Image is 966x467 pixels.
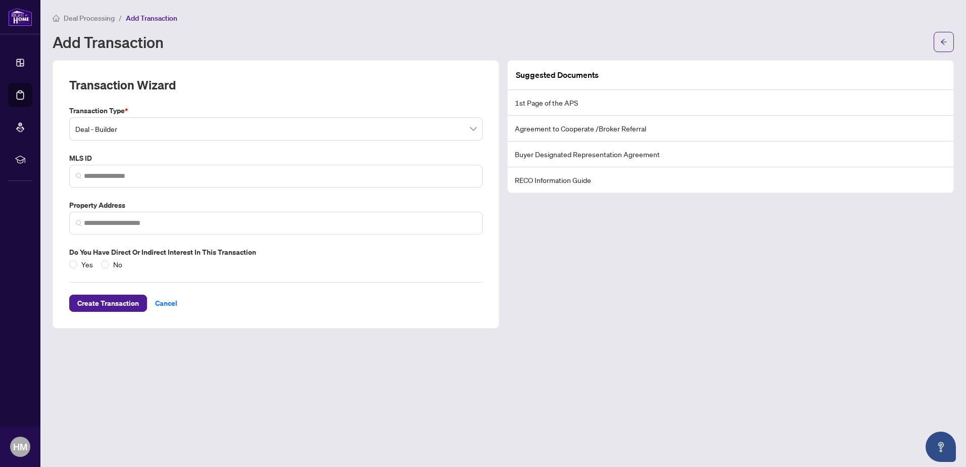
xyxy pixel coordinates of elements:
button: Cancel [147,295,185,312]
span: Deal Processing [64,14,115,23]
h1: Add Transaction [53,34,164,50]
span: No [109,259,126,270]
img: search_icon [76,220,82,226]
li: RECO Information Guide [508,167,953,193]
span: Add Transaction [126,14,177,23]
img: search_icon [76,173,82,179]
button: Open asap [926,432,956,462]
h2: Transaction Wizard [69,77,176,93]
span: Deal - Builder [75,119,476,138]
span: arrow-left [940,38,947,45]
span: Yes [77,259,97,270]
span: Cancel [155,295,177,311]
label: Do you have direct or indirect interest in this transaction [69,247,482,258]
img: logo [8,8,32,26]
span: Create Transaction [77,295,139,311]
li: Buyer Designated Representation Agreement [508,142,953,167]
span: HM [13,440,27,454]
label: Transaction Type [69,105,482,116]
article: Suggested Documents [516,69,599,81]
label: Property Address [69,200,482,211]
span: home [53,15,60,22]
button: Create Transaction [69,295,147,312]
label: MLS ID [69,153,482,164]
li: / [119,12,122,24]
li: Agreement to Cooperate /Broker Referral [508,116,953,142]
li: 1st Page of the APS [508,90,953,116]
